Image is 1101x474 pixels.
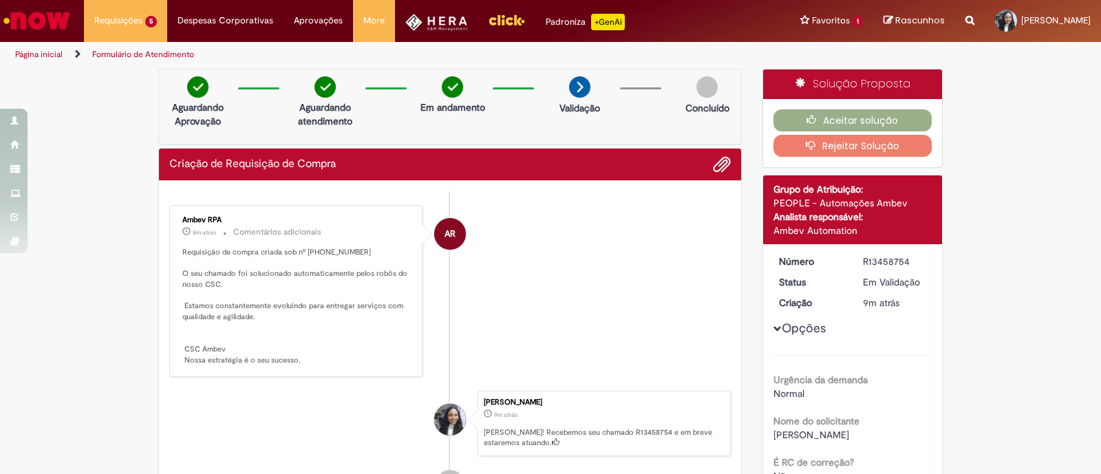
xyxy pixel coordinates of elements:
[92,49,194,60] a: Formulário de Atendimento
[182,247,411,366] p: Requisição de compra criada sob nº [PHONE_NUMBER] O seu chamado foi solucionado automaticamente p...
[494,411,517,419] span: 9m atrás
[773,415,859,427] b: Nome do solicitante
[488,10,525,30] img: click_logo_yellow_360x200.png
[1,7,72,34] img: ServiceNow
[164,100,231,128] p: Aguardando Aprovação
[193,228,216,237] span: 8m atrás
[773,224,932,237] div: Ambev Automation
[314,76,336,98] img: check-circle-green.png
[182,216,411,224] div: Ambev RPA
[863,255,927,268] div: R13458754
[763,69,943,99] div: Solução Proposta
[559,101,600,115] p: Validação
[15,49,63,60] a: Página inicial
[884,14,945,28] a: Rascunhos
[10,42,724,67] ul: Trilhas de página
[863,297,899,309] time: 28/08/2025 15:37:29
[591,14,625,30] p: +GenAi
[863,296,927,310] div: 28/08/2025 15:37:29
[863,275,927,289] div: Em Validação
[434,218,466,250] div: Ambev RPA
[363,14,385,28] span: More
[187,76,209,98] img: check-circle-green.png
[773,182,932,196] div: Grupo de Atribuição:
[895,14,945,27] span: Rascunhos
[442,76,463,98] img: check-circle-green.png
[546,14,625,30] div: Padroniza
[193,228,216,237] time: 28/08/2025 15:38:42
[812,14,850,28] span: Favoritos
[863,297,899,309] span: 9m atrás
[713,155,731,173] button: Adicionar anexos
[178,14,273,28] span: Despesas Corporativas
[773,109,932,131] button: Aceitar solução
[769,255,853,268] dt: Número
[169,391,731,457] li: Sarah Cruz Silva Urbanos
[169,158,336,171] h2: Criação de Requisição de Compra Histórico de tíquete
[494,411,517,419] time: 28/08/2025 15:37:29
[233,226,321,238] small: Comentários adicionais
[294,14,343,28] span: Aprovações
[769,296,853,310] dt: Criação
[292,100,359,128] p: Aguardando atendimento
[773,374,868,386] b: Urgência da demanda
[773,387,804,400] span: Normal
[853,16,863,28] span: 1
[405,14,468,31] img: HeraLogo.png
[484,398,723,407] div: [PERSON_NAME]
[569,76,590,98] img: arrow-next.png
[420,100,485,114] p: Em andamento
[94,14,142,28] span: Requisições
[773,429,849,441] span: [PERSON_NAME]
[773,210,932,224] div: Analista responsável:
[696,76,718,98] img: img-circle-grey.png
[685,101,729,115] p: Concluído
[1021,14,1091,26] span: [PERSON_NAME]
[145,16,157,28] span: 5
[445,217,456,250] span: AR
[484,427,723,449] p: [PERSON_NAME]! Recebemos seu chamado R13458754 e em breve estaremos atuando.
[773,196,932,210] div: PEOPLE - Automações Ambev
[773,135,932,157] button: Rejeitar Solução
[769,275,853,289] dt: Status
[773,456,854,468] b: É RC de correção?
[434,404,466,435] div: Sarah Cruz Silva Urbanos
